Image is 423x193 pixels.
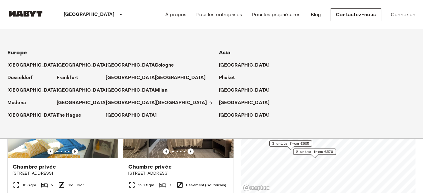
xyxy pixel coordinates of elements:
[155,62,174,69] p: Cologne
[47,148,54,155] button: Previous image
[391,11,416,18] a: Connexion
[7,49,27,56] span: Europe
[7,112,65,119] a: [GEOGRAPHIC_DATA]
[7,74,39,82] a: Dusseldorf
[138,182,154,188] span: 15.3 Sqm
[13,163,56,170] span: Chambre privée
[169,182,171,188] span: 7
[331,8,381,21] a: Contactez-nous
[7,87,58,94] p: [GEOGRAPHIC_DATA]
[219,99,270,107] p: [GEOGRAPHIC_DATA]
[57,62,114,69] a: [GEOGRAPHIC_DATA]
[106,62,163,69] a: [GEOGRAPHIC_DATA]
[219,99,276,107] a: [GEOGRAPHIC_DATA]
[219,87,276,94] a: [GEOGRAPHIC_DATA]
[57,87,108,94] p: [GEOGRAPHIC_DATA]
[156,99,213,107] a: [GEOGRAPHIC_DATA]
[57,74,78,82] p: Frankfurt
[155,74,212,82] a: [GEOGRAPHIC_DATA]
[72,148,78,155] button: Previous image
[219,112,276,119] a: [GEOGRAPHIC_DATA]
[51,182,53,188] span: 5
[106,112,157,119] p: [GEOGRAPHIC_DATA]
[57,112,81,119] p: The Hague
[219,74,235,82] p: Phuket
[57,112,87,119] a: The Hague
[197,11,242,18] a: Pour les entreprises
[219,87,270,94] p: [GEOGRAPHIC_DATA]
[311,11,321,18] a: Blog
[165,11,186,18] a: À propos
[64,11,115,18] p: [GEOGRAPHIC_DATA]
[7,87,65,94] a: [GEOGRAPHIC_DATA]
[57,74,84,82] a: Frankfurt
[7,99,26,107] p: Modena
[156,99,207,107] p: [GEOGRAPHIC_DATA]
[269,140,312,150] div: Map marker
[155,62,180,69] a: Cologne
[219,49,231,56] span: Asia
[186,182,226,188] span: Basement (Souterrain)
[219,112,270,119] p: [GEOGRAPHIC_DATA]
[57,99,108,107] p: [GEOGRAPHIC_DATA]
[106,87,157,94] p: [GEOGRAPHIC_DATA]
[106,99,157,107] p: [GEOGRAPHIC_DATA]
[106,87,163,94] a: [GEOGRAPHIC_DATA]
[243,184,270,191] a: Mapbox logo
[106,74,163,82] a: [GEOGRAPHIC_DATA]
[219,62,276,69] a: [GEOGRAPHIC_DATA]
[296,149,333,155] span: 2 units from €570
[57,62,108,69] p: [GEOGRAPHIC_DATA]
[106,62,157,69] p: [GEOGRAPHIC_DATA]
[155,87,174,94] a: Milan
[13,170,113,177] span: [STREET_ADDRESS]
[128,163,172,170] span: Chambre privée
[68,182,84,188] span: 3rd Floor
[272,141,309,146] span: 3 units from €605
[57,99,114,107] a: [GEOGRAPHIC_DATA]
[106,74,157,82] p: [GEOGRAPHIC_DATA]
[7,112,58,119] p: [GEOGRAPHIC_DATA]
[106,112,163,119] a: [GEOGRAPHIC_DATA]
[106,99,163,107] a: [GEOGRAPHIC_DATA]
[293,149,336,158] div: Map marker
[219,74,241,82] a: Phuket
[252,11,301,18] a: Pour les propriétaires
[22,182,36,188] span: 10 Sqm
[7,74,33,82] p: Dusseldorf
[7,99,32,107] a: Modena
[7,62,58,69] p: [GEOGRAPHIC_DATA]
[155,87,167,94] p: Milan
[7,11,44,17] img: Habyt
[219,62,270,69] p: [GEOGRAPHIC_DATA]
[188,148,194,155] button: Previous image
[163,148,169,155] button: Previous image
[155,74,206,82] p: [GEOGRAPHIC_DATA]
[128,170,229,177] span: [STREET_ADDRESS]
[7,62,65,69] a: [GEOGRAPHIC_DATA]
[57,87,114,94] a: [GEOGRAPHIC_DATA]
